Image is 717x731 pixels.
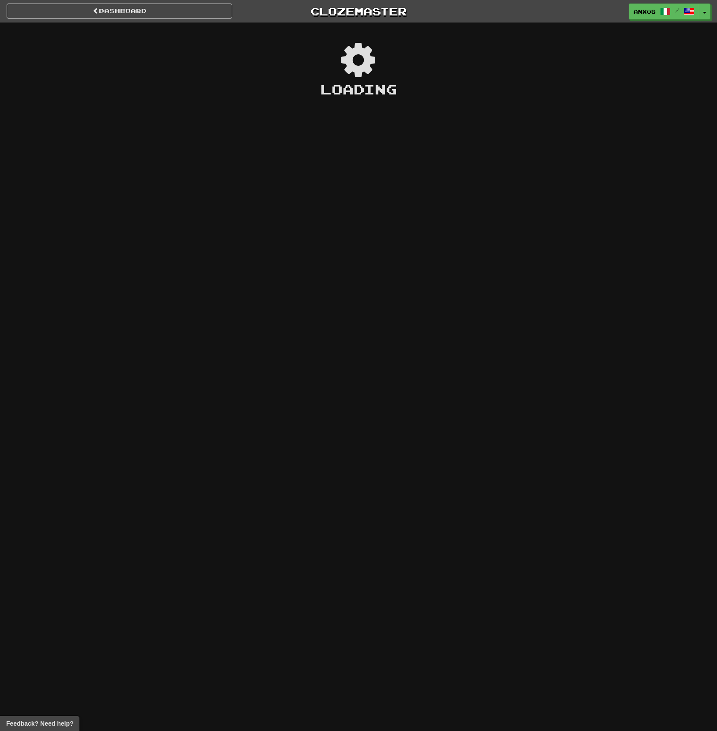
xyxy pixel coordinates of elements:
a: Clozemaster [245,4,471,19]
span: / [675,7,679,13]
a: Dashboard [7,4,232,19]
a: Anxos / [629,4,699,19]
span: Anxos [634,8,656,15]
span: Open feedback widget [6,719,73,728]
